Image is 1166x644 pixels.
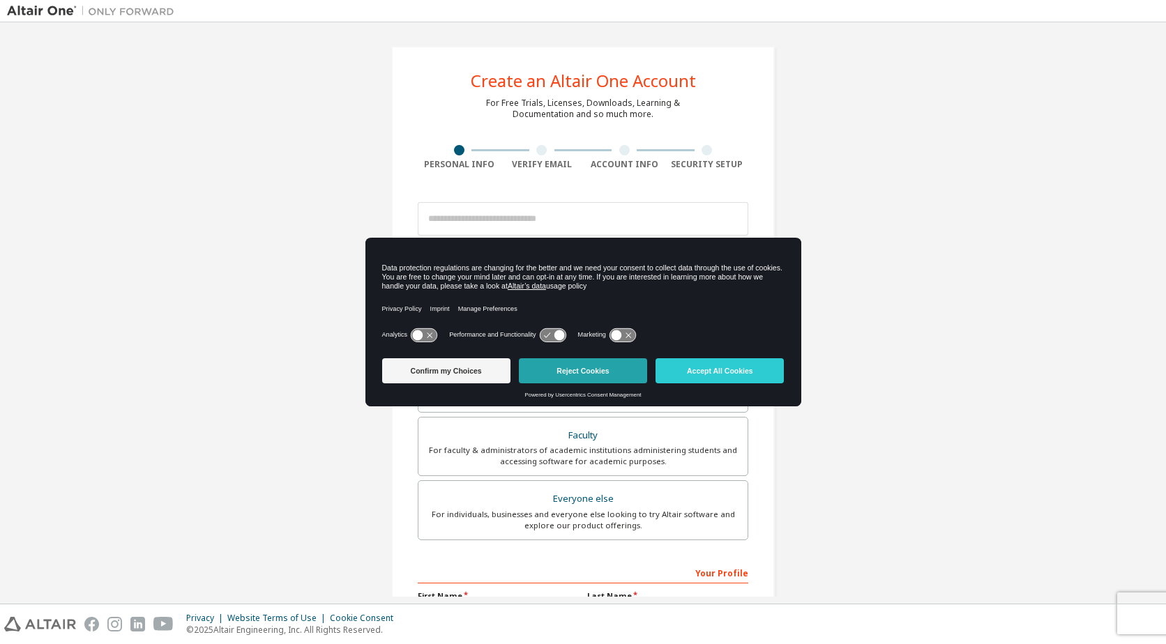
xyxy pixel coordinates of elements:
[486,98,680,120] div: For Free Trials, Licenses, Downloads, Learning & Documentation and so much more.
[471,72,696,89] div: Create an Altair One Account
[427,445,739,467] div: For faculty & administrators of academic institutions administering students and accessing softwa...
[186,624,402,636] p: © 2025 Altair Engineering, Inc. All Rights Reserved.
[84,617,99,631] img: facebook.svg
[418,561,748,583] div: Your Profile
[330,613,402,624] div: Cookie Consent
[427,426,739,445] div: Faculty
[4,617,76,631] img: altair_logo.svg
[418,590,579,601] label: First Name
[583,159,666,170] div: Account Info
[130,617,145,631] img: linkedin.svg
[427,489,739,509] div: Everyone else
[7,4,181,18] img: Altair One
[501,159,584,170] div: Verify Email
[418,159,501,170] div: Personal Info
[186,613,227,624] div: Privacy
[107,617,122,631] img: instagram.svg
[153,617,174,631] img: youtube.svg
[227,613,330,624] div: Website Terms of Use
[427,509,739,531] div: For individuals, businesses and everyone else looking to try Altair software and explore our prod...
[587,590,748,601] label: Last Name
[666,159,749,170] div: Security Setup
